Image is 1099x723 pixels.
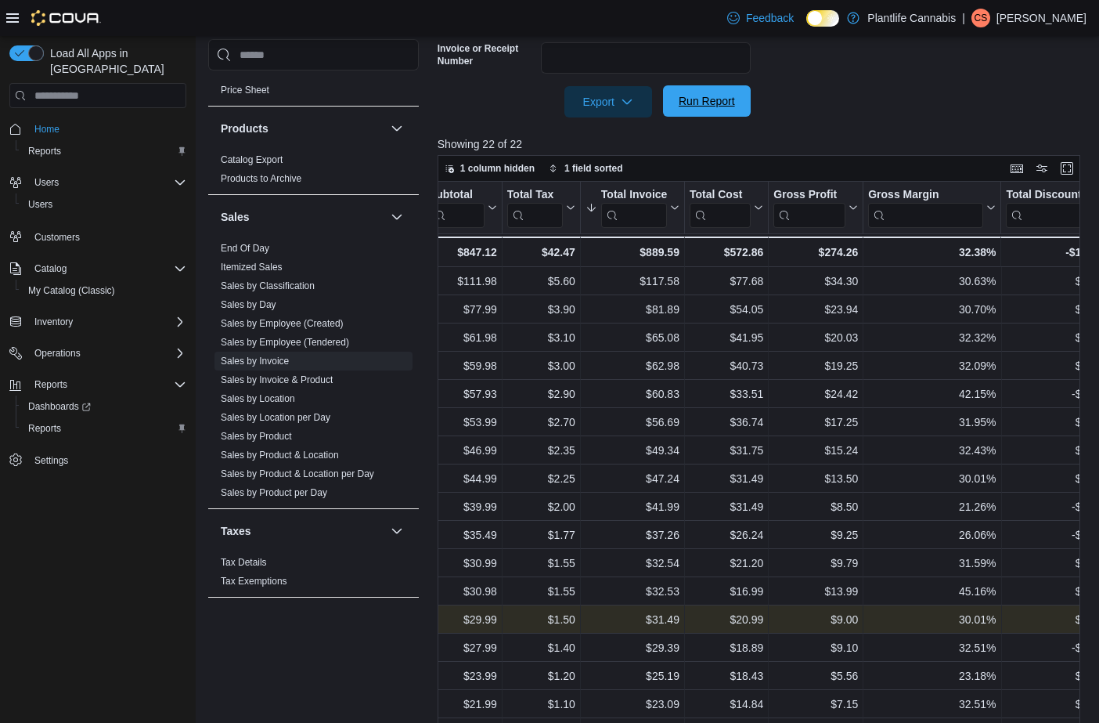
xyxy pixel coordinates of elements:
[690,385,763,403] div: $33.51
[208,553,419,597] div: Taxes
[221,486,327,499] span: Sales by Product per Day
[28,313,79,331] button: Inventory
[387,522,406,540] button: Taxes
[28,259,186,278] span: Catalog
[208,81,419,106] div: Pricing
[208,239,419,508] div: Sales
[221,487,327,498] a: Sales by Product per Day
[221,412,330,423] a: Sales by Location per Day
[221,121,268,136] h3: Products
[438,42,535,67] label: Invoice or Receipt Number
[221,209,250,225] h3: Sales
[586,638,679,657] div: $29.39
[1006,188,1090,228] div: Total Discount
[507,526,575,544] div: $1.77
[564,86,652,117] button: Export
[1007,159,1026,178] button: Keyboard shortcuts
[975,9,988,27] span: CS
[773,695,858,714] div: $7.15
[28,344,87,363] button: Operations
[507,328,575,347] div: $3.10
[1058,159,1076,178] button: Enter fullscreen
[507,300,575,319] div: $3.90
[429,638,497,657] div: $27.99
[773,667,858,685] div: $5.56
[429,272,497,291] div: $111.98
[221,411,330,424] span: Sales by Location per Day
[868,243,996,262] div: 32.38%
[690,243,763,262] div: $572.86
[690,667,763,685] div: $18.43
[586,469,679,488] div: $47.24
[586,526,679,544] div: $37.26
[3,172,193,193] button: Users
[690,328,763,347] div: $41.95
[438,159,541,178] button: 1 column hidden
[690,188,751,228] div: Total Cost
[773,188,845,228] div: Gross Profit
[773,385,858,403] div: $24.42
[22,142,186,161] span: Reports
[3,258,193,280] button: Catalog
[429,188,485,203] div: Subtotal
[507,582,575,601] div: $1.55
[868,638,996,657] div: 32.51%
[22,142,67,161] a: Reports
[221,468,374,479] a: Sales by Product & Location per Day
[586,243,679,262] div: $889.59
[28,284,115,297] span: My Catalog (Classic)
[507,356,575,375] div: $3.00
[28,145,61,157] span: Reports
[507,469,575,488] div: $2.25
[460,162,535,175] span: 1 column hidden
[806,10,839,27] input: Dark Mode
[221,374,333,386] span: Sales by Invoice & Product
[773,582,858,601] div: $13.99
[16,140,193,162] button: Reports
[773,188,858,228] button: Gross Profit
[586,413,679,432] div: $56.69
[868,526,996,544] div: 26.06%
[34,454,68,467] span: Settings
[221,280,315,292] span: Sales by Classification
[221,557,267,568] a: Tax Details
[3,342,193,364] button: Operations
[868,554,996,573] div: 31.59%
[28,120,66,139] a: Home
[1032,159,1051,178] button: Display options
[690,582,763,601] div: $16.99
[221,84,269,96] span: Price Sheet
[221,468,374,480] span: Sales by Product & Location per Day
[996,9,1086,27] p: [PERSON_NAME]
[507,188,563,203] div: Total Tax
[9,111,186,512] nav: Complex example
[221,430,292,443] span: Sales by Product
[221,431,292,442] a: Sales by Product
[429,441,497,460] div: $46.99
[3,117,193,140] button: Home
[574,86,643,117] span: Export
[690,610,763,629] div: $20.99
[868,385,996,403] div: 42.15%
[429,526,497,544] div: $35.49
[34,262,67,275] span: Catalog
[586,582,679,601] div: $32.53
[16,396,193,418] a: Dashboards
[221,556,267,569] span: Tax Details
[868,356,996,375] div: 32.09%
[221,154,283,166] span: Catalog Export
[868,469,996,488] div: 30.01%
[507,272,575,291] div: $5.60
[721,2,800,34] a: Feedback
[429,497,497,516] div: $39.99
[429,243,497,262] div: $847.12
[690,300,763,319] div: $54.05
[507,188,563,228] div: Total Tax
[586,328,679,347] div: $65.08
[22,281,121,300] a: My Catalog (Classic)
[221,262,283,273] a: Itemized Sales
[962,9,965,27] p: |
[868,328,996,347] div: 32.32%
[221,374,333,385] a: Sales by Invoice & Product
[28,450,186,470] span: Settings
